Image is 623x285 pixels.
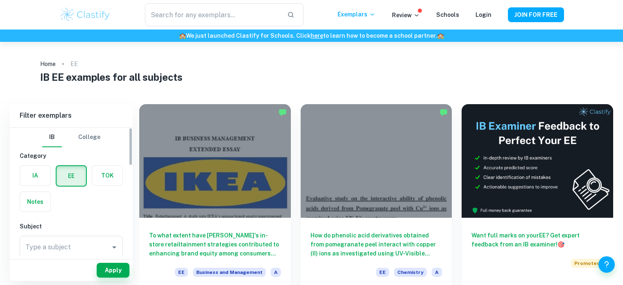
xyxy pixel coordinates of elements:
[310,32,323,39] a: here
[92,166,122,185] button: TOK
[42,128,62,147] button: IB
[598,256,615,273] button: Help and Feedback
[10,104,133,127] h6: Filter exemplars
[78,128,100,147] button: College
[20,222,123,231] h6: Subject
[392,11,420,20] p: Review
[471,231,603,249] h6: Want full marks on your EE ? Get expert feedback from an IB examiner!
[437,32,444,39] span: 🏫
[338,10,376,19] p: Exemplars
[40,58,56,70] a: Home
[193,268,266,277] span: Business and Management
[20,192,50,212] button: Notes
[310,231,442,258] h6: How do phenolic acid derivatives obtained from pomegranate peel interact with copper (II) ions as...
[40,70,583,84] h1: IB EE examples for all subjects
[20,166,50,185] button: IA
[439,108,448,116] img: Marked
[271,268,281,277] span: A
[376,268,389,277] span: EE
[149,231,281,258] h6: To what extent have [PERSON_NAME]'s in-store retailtainment strategies contributed to enhancing b...
[436,11,459,18] a: Schools
[70,59,78,68] p: EE
[59,7,111,23] img: Clastify logo
[175,268,188,277] span: EE
[557,241,564,248] span: 🎯
[97,263,129,278] button: Apply
[109,242,120,253] button: Open
[571,259,603,268] span: Promoted
[462,104,613,218] img: Thumbnail
[279,108,287,116] img: Marked
[508,7,564,22] button: JOIN FOR FREE
[394,268,427,277] span: Chemistry
[476,11,492,18] a: Login
[57,166,86,186] button: EE
[145,3,280,26] input: Search for any exemplars...
[179,32,186,39] span: 🏫
[2,31,621,40] h6: We just launched Clastify for Schools. Click to learn how to become a school partner.
[432,268,442,277] span: A
[20,151,123,160] h6: Category
[42,128,100,147] div: Filter type choice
